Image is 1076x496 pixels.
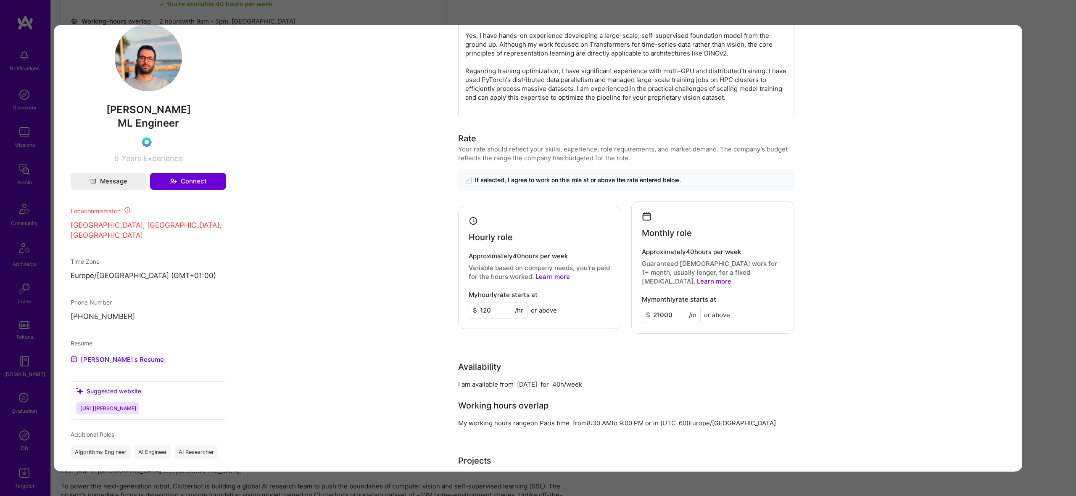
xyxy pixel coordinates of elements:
p: [GEOGRAPHIC_DATA], [GEOGRAPHIC_DATA], [GEOGRAPHIC_DATA] [71,220,226,241]
div: modal [54,25,1022,471]
button: Connect [150,173,226,190]
i: icon SuggestedTeams [76,387,83,395]
a: User Avatar [115,85,182,93]
input: XXX [469,302,527,318]
span: $ [473,306,477,315]
div: [DATE] [517,380,537,389]
span: ML Engineer [118,117,179,129]
div: Algorithms Engineer [71,446,131,459]
i: icon Calendar [642,212,651,221]
input: XXX [642,307,701,323]
div: Projects [458,454,491,467]
div: AI Engineer [134,446,171,459]
h4: Approximately 40 hours per week [642,248,784,256]
div: AI Researcher [174,446,218,459]
span: or above [704,310,730,319]
span: Additional Roles [71,431,114,438]
a: Learn more [535,273,570,281]
p: Yes. I have hands-on experience developing a large-scale, self-supervised foundation model from t... [465,31,787,102]
span: from in (UTC -60 ) Europe/[GEOGRAPHIC_DATA] [573,419,776,427]
strong: Are you experienced in developing self-supervised vision models (e.g., DINOv2/DINOv3) and optimiz... [465,8,783,24]
div: Availability [458,361,501,373]
span: $ [646,310,650,319]
span: /hr [515,306,523,315]
div: I am available from [458,380,514,389]
p: [PHONE_NUMBER] [71,312,226,322]
div: Suggested website [76,387,141,395]
div: Your rate should reflect your skills, experience, role requirements, and market demand. The compa... [458,145,794,162]
span: /m [689,310,696,319]
span: Resume [71,340,92,347]
div: My working hours range on Paris time [458,419,570,427]
a: Learn more [697,277,731,285]
div: Location mismatch [71,207,226,215]
i: icon Clock [469,216,478,226]
img: User Avatar [115,24,182,91]
i: icon Connect [169,178,177,185]
h4: My hourly rate starts at [469,291,538,299]
h4: Monthly role [642,228,692,238]
span: 8 [114,154,119,163]
h4: Approximately 40 hours per week [469,252,611,260]
span: [PERSON_NAME] [71,103,226,116]
img: Resume [71,356,77,363]
span: Phone Number [71,299,112,306]
img: Evaluation Call Pending [142,137,152,147]
i: icon Mail [90,178,96,184]
div: Working hours overlap [458,399,549,412]
h4: My monthly rate starts at [642,296,716,303]
a: [PERSON_NAME]'s Resume [71,354,164,364]
span: 8:30 AM to 9:00 PM or [587,419,651,427]
div: for [541,380,549,389]
span: Years Experience [121,154,183,163]
span: Time Zone [71,258,100,265]
p: Variable based on company needs, you’re paid for the hours worked. [469,263,611,281]
span: or above [531,306,557,315]
p: Europe/[GEOGRAPHIC_DATA] (GMT+01:00 ) [71,271,226,281]
h4: Hourly role [469,232,513,242]
div: Rate [458,132,476,145]
button: Message [71,173,147,190]
div: h/week [560,380,582,389]
span: [URL][PERSON_NAME] [80,405,137,411]
p: Guaranteed [DEMOGRAPHIC_DATA] work for 1+ month, usually longer, for a fixed [MEDICAL_DATA]. [642,259,784,286]
div: 40 [552,380,560,389]
span: If selected, I agree to work on this role at or above the rate entered below. [475,176,681,184]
